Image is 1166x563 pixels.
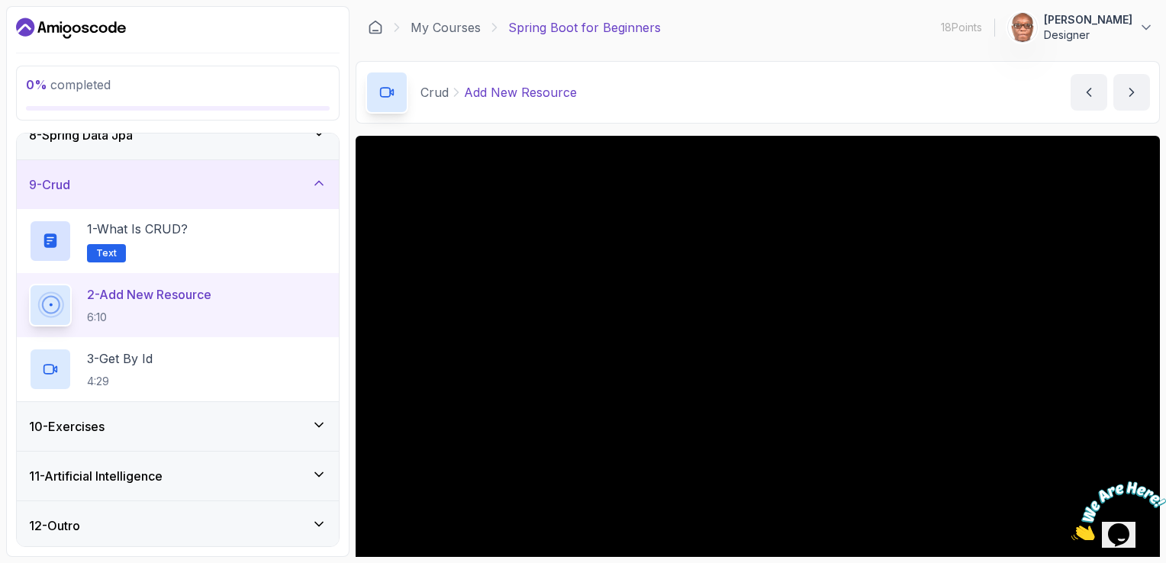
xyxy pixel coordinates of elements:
a: Dashboard [368,20,383,35]
h3: 12 - Outro [29,516,80,535]
h3: 9 - Crud [29,175,70,194]
button: user profile image[PERSON_NAME]Designer [1007,12,1154,43]
button: 11-Artificial Intelligence [17,452,339,500]
a: Dashboard [16,16,126,40]
span: 0 % [26,77,47,92]
button: 2-Add New Resource6:10 [29,284,327,327]
p: [PERSON_NAME] [1044,12,1132,27]
h3: 11 - Artificial Intelligence [29,467,163,485]
p: Spring Boot for Beginners [508,18,661,37]
p: 18 Points [941,20,982,35]
span: Text [96,247,117,259]
p: 1 - What is CRUD? [87,220,188,238]
button: previous content [1071,74,1107,111]
a: My Courses [411,18,481,37]
button: 9-Crud [17,160,339,209]
p: 3 - Get By Id [87,349,153,368]
iframe: chat widget [1071,468,1166,540]
button: 8-Spring Data Jpa [17,111,339,159]
img: user profile image [1008,13,1037,42]
p: Add New Resource [464,83,577,101]
h3: 8 - Spring Data Jpa [29,126,133,144]
p: 4:29 [87,374,153,389]
button: 12-Outro [17,501,339,550]
button: 3-Get By Id4:29 [29,348,327,391]
button: next content [1113,74,1150,111]
button: 10-Exercises [17,402,339,451]
p: 2 - Add New Resource [87,285,211,304]
button: 1-What is CRUD?Text [29,220,327,262]
h3: 10 - Exercises [29,417,105,436]
p: Crud [420,83,449,101]
p: 6:10 [87,310,211,325]
p: Designer [1044,27,1132,43]
span: completed [26,77,111,92]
